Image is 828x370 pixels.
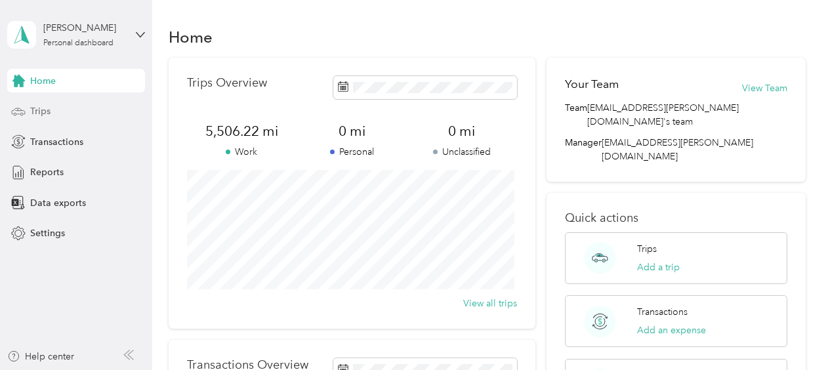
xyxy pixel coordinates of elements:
[43,21,125,35] div: [PERSON_NAME]
[30,104,51,118] span: Trips
[30,135,83,149] span: Transactions
[602,137,753,162] span: [EMAIL_ADDRESS][PERSON_NAME][DOMAIN_NAME]
[407,122,517,140] span: 0 mi
[30,226,65,240] span: Settings
[7,350,74,363] button: Help center
[565,136,602,163] span: Manager
[565,101,587,129] span: Team
[187,76,267,90] p: Trips Overview
[755,297,828,370] iframe: Everlance-gr Chat Button Frame
[407,145,517,159] p: Unclassified
[742,81,787,95] button: View Team
[30,165,64,179] span: Reports
[297,145,407,159] p: Personal
[637,323,706,337] button: Add an expense
[30,196,86,210] span: Data exports
[565,211,787,225] p: Quick actions
[43,39,114,47] div: Personal dashboard
[637,242,657,256] p: Trips
[169,30,213,44] h1: Home
[297,122,407,140] span: 0 mi
[187,145,297,159] p: Work
[587,101,787,129] span: [EMAIL_ADDRESS][PERSON_NAME][DOMAIN_NAME]'s team
[187,122,297,140] span: 5,506.22 mi
[463,297,517,310] button: View all trips
[637,260,680,274] button: Add a trip
[637,305,688,319] p: Transactions
[30,74,56,88] span: Home
[565,76,619,92] h2: Your Team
